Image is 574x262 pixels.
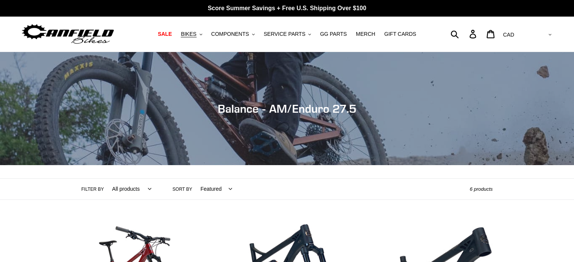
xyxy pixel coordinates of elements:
span: GIFT CARDS [384,31,416,37]
label: Filter by [82,186,104,193]
a: GG PARTS [316,29,351,39]
img: Canfield Bikes [21,22,115,46]
span: GG PARTS [320,31,347,37]
input: Search [455,26,474,42]
a: SALE [154,29,175,39]
span: 6 products [470,186,493,192]
span: Balance - AM/Enduro 27.5 [218,102,356,115]
span: BIKES [181,31,196,37]
span: SERVICE PARTS [264,31,305,37]
a: GIFT CARDS [380,29,420,39]
span: MERCH [356,31,375,37]
button: COMPONENTS [208,29,259,39]
a: MERCH [352,29,379,39]
span: SALE [158,31,172,37]
button: SERVICE PARTS [260,29,315,39]
button: BIKES [177,29,206,39]
label: Sort by [172,186,192,193]
span: COMPONENTS [211,31,249,37]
